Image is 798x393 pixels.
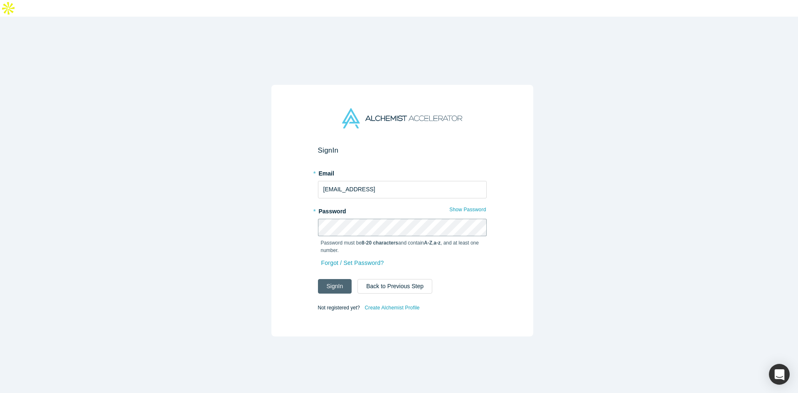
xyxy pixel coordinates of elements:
[318,146,487,155] h2: Sign In
[433,240,441,246] strong: a-z
[362,240,398,246] strong: 8-20 characters
[318,279,352,294] button: SignIn
[342,108,462,129] img: Alchemist Accelerator Logo
[318,204,487,216] label: Password
[318,304,360,310] span: Not registered yet?
[364,302,420,313] a: Create Alchemist Profile
[424,240,432,246] strong: A-Z
[449,204,486,215] button: Show Password
[321,256,384,270] a: Forgot / Set Password?
[357,279,432,294] button: Back to Previous Step
[318,166,487,178] label: Email
[321,239,484,254] p: Password must be and contain , , and at least one number.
